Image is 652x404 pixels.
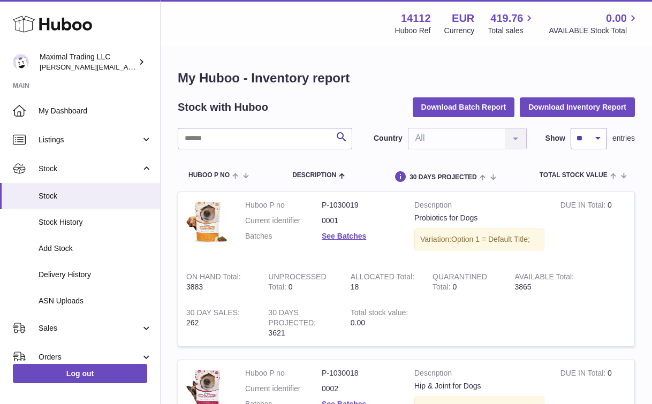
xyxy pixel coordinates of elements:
[452,283,457,291] span: 0
[395,26,431,36] div: Huboo Ref
[410,174,477,181] span: 30 DAYS PROJECTED
[268,272,326,294] strong: UNPROCESSED Total
[40,52,136,72] div: Maximal Trading LLC
[322,232,366,240] a: See Batches
[514,272,574,284] strong: AVAILABLE Total
[245,200,322,210] dt: Huboo P no
[451,235,530,243] span: Option 1 = Default Title;
[188,172,230,179] span: Huboo P no
[322,200,398,210] dd: P-1030019
[39,352,141,362] span: Orders
[506,264,588,300] td: 3865
[39,106,152,116] span: My Dashboard
[260,264,342,300] td: 0
[540,172,608,179] span: Total stock value
[414,228,544,250] div: Variation:
[39,217,152,227] span: Stock History
[245,368,322,378] dt: Huboo P no
[374,133,403,143] label: Country
[186,308,240,319] strong: 30 DAY SALES
[39,191,152,201] span: Stock
[414,213,544,223] div: Probiotics for Dogs
[13,54,29,70] img: scott@scottkanacher.com
[413,97,515,117] button: Download Batch Report
[245,231,322,241] dt: Batches
[39,323,141,333] span: Sales
[39,296,152,306] span: ASN Uploads
[452,11,474,26] strong: EUR
[186,200,229,243] img: product image
[488,26,535,36] span: Total sales
[292,172,336,179] span: Description
[351,272,414,284] strong: ALLOCATED Total
[552,192,634,264] td: 0
[520,97,635,117] button: Download Inventory Report
[322,384,398,394] dd: 0002
[549,26,639,36] span: AVAILABLE Stock Total
[322,216,398,226] dd: 0001
[39,243,152,254] span: Add Stock
[351,308,408,319] strong: Total stock value
[606,11,627,26] span: 0.00
[178,264,260,300] td: 3883
[40,63,215,71] span: [PERSON_NAME][EMAIL_ADDRESS][DOMAIN_NAME]
[560,201,608,212] strong: DUE IN Total
[549,11,639,36] a: 0.00 AVAILABLE Stock Total
[414,368,544,381] strong: Description
[186,272,241,284] strong: ON HAND Total
[178,70,635,87] h1: My Huboo - Inventory report
[612,133,635,143] span: entries
[488,11,535,36] a: 419.76 Total sales
[13,364,147,383] a: Log out
[39,135,141,145] span: Listings
[433,272,487,294] strong: QUARANTINED Total
[39,164,141,174] span: Stock
[545,133,565,143] label: Show
[322,368,398,378] dd: P-1030018
[178,300,260,346] td: 262
[260,300,342,346] td: 3621
[560,369,608,380] strong: DUE IN Total
[351,318,365,327] span: 0.00
[414,381,544,391] div: Hip & Joint for Dogs
[268,308,316,330] strong: 30 DAYS PROJECTED
[444,26,475,36] div: Currency
[343,264,424,300] td: 18
[245,216,322,226] dt: Current identifier
[414,200,544,213] strong: Description
[245,384,322,394] dt: Current identifier
[178,100,268,115] h2: Stock with Huboo
[401,11,431,26] strong: 14112
[39,270,152,280] span: Delivery History
[490,11,523,26] span: 419.76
